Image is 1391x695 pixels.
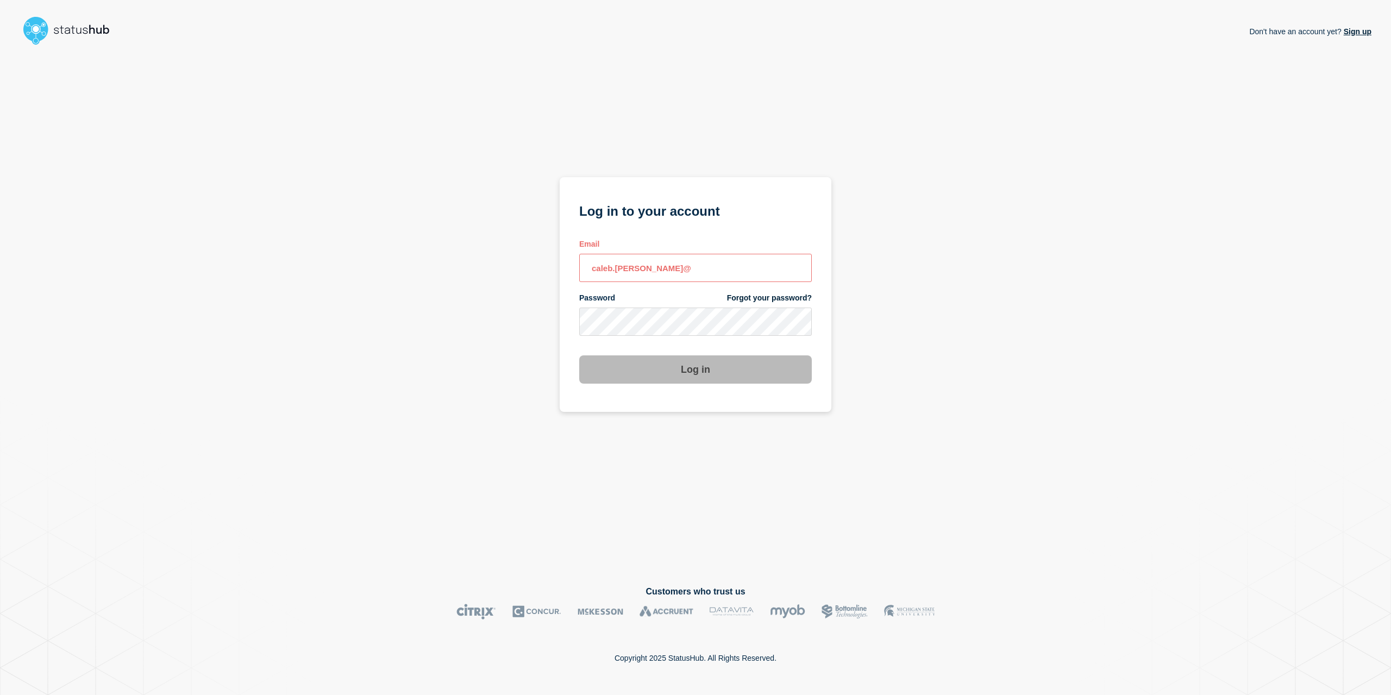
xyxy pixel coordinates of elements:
[512,604,561,619] img: Concur logo
[822,604,868,619] img: Bottomline logo
[578,604,623,619] img: McKesson logo
[579,200,812,220] h1: Log in to your account
[456,604,496,619] img: Citrix logo
[579,308,812,336] input: password input
[615,654,776,662] p: Copyright 2025 StatusHub. All Rights Reserved.
[1249,18,1371,45] p: Don't have an account yet?
[579,254,812,282] input: email input
[579,355,812,384] button: Log in
[20,587,1371,597] h2: Customers who trust us
[770,604,805,619] img: myob logo
[710,604,754,619] img: DataVita logo
[727,293,812,303] a: Forgot your password?
[20,13,123,48] img: StatusHub logo
[579,293,615,303] span: Password
[640,604,693,619] img: Accruent logo
[579,239,599,249] span: Email
[884,604,935,619] img: MSU logo
[1342,27,1371,36] a: Sign up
